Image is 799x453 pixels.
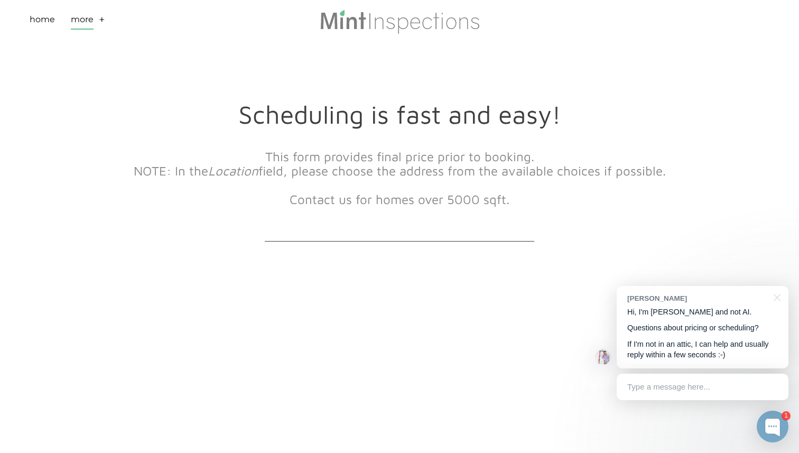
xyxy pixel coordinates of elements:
[130,137,669,230] div: ​
[134,163,666,207] font: NOTE: In the field, please choose the address from the available choices if possible. ​Contact us...
[265,149,534,164] font: This form provides final price prior to booking.
[595,349,611,365] img: Josh Molleur
[99,13,105,30] a: +
[238,99,561,129] font: Scheduling is fast and easy!
[208,163,258,178] em: Location
[627,293,767,303] div: [PERSON_NAME]
[627,307,778,318] p: Hi, I'm [PERSON_NAME] and not AI.
[30,13,55,30] a: Home
[782,411,791,420] div: 1
[617,374,788,400] div: Type a message here...
[71,13,94,30] a: More
[627,322,778,334] p: Questions about pricing or scheduling?
[627,339,778,360] p: If I'm not in an attic, I can help and usually reply within a few seconds :-)
[319,8,480,34] img: Mint Inspections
